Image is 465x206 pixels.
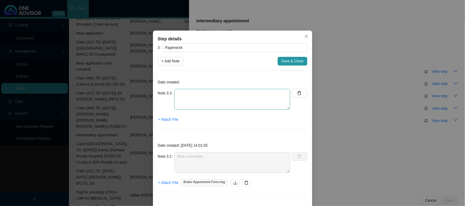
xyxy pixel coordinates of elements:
span: delete [244,181,249,185]
button: Close [302,32,311,41]
span: Broker Appointment Form.msg [181,179,228,186]
span: close [304,34,309,39]
span: + Attach File [158,116,178,123]
button: Save & Close [278,57,307,65]
textarea: Sent a reminder [174,152,290,173]
span: + Add Note [162,58,180,64]
button: + Attach File [158,178,179,187]
label: 3 [158,43,163,52]
label: Note 3.3 [158,89,175,97]
span: delete [297,91,302,95]
label: Note 3.2 [158,152,175,161]
p: Date created: [DATE] 14:01:55 [158,142,307,149]
div: Step details [158,35,307,42]
span: + Attach File [158,180,178,186]
span: download [233,181,238,185]
button: + Attach File [158,115,179,124]
span: Save & Close [281,58,304,64]
p: Date created: [158,79,307,85]
button: + Add Note [158,57,184,65]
